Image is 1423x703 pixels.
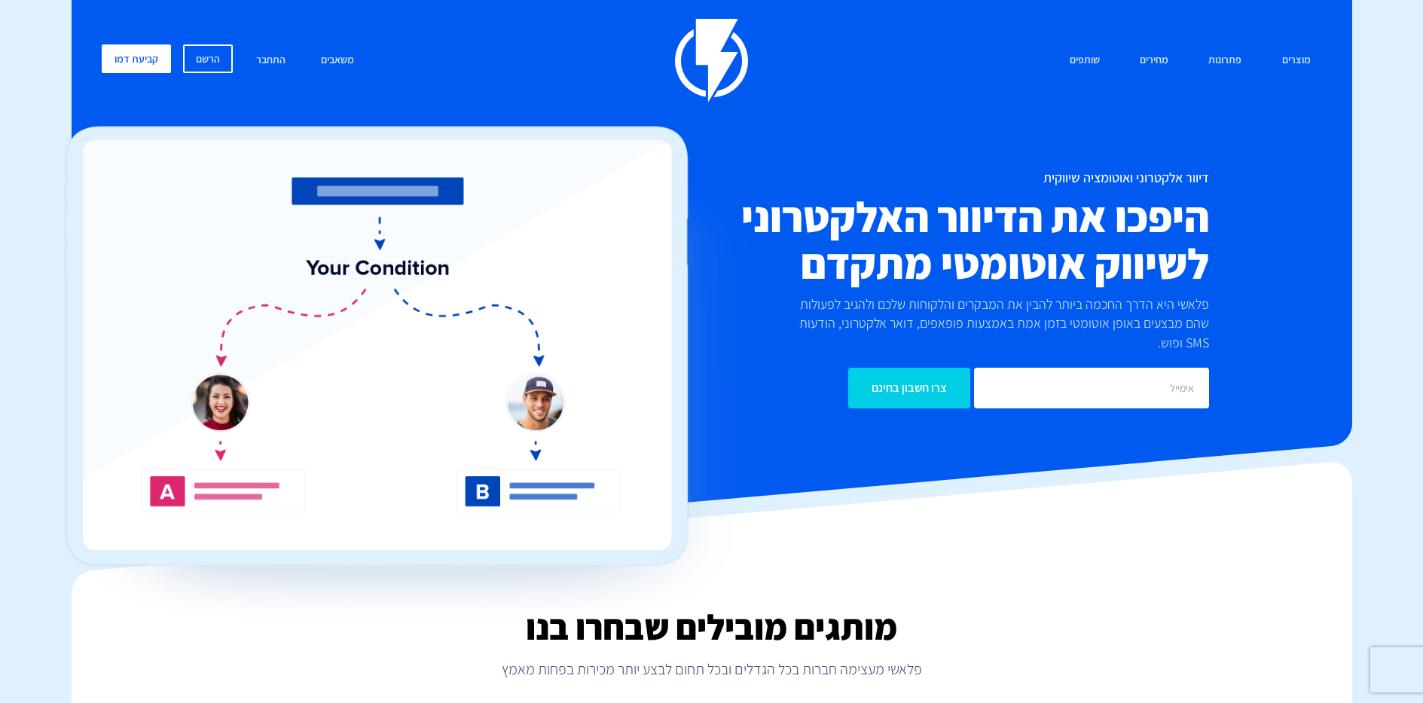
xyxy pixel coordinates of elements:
[621,193,1209,287] h2: היפכו את הדיוור האלקטרוני לשיווק אוטומטי מתקדם
[102,44,171,73] a: קביעת דמו
[1128,44,1180,77] a: מחירים
[1197,44,1253,77] a: פתרונות
[1271,44,1322,77] a: מוצרים
[621,170,1209,185] h1: דיוור אלקטרוני ואוטומציה שיווקית
[183,44,233,73] a: הרשם
[72,608,1352,647] h2: מותגים מובילים שבחרו בנו
[310,44,365,77] a: משאבים
[245,44,297,77] a: התחבר
[848,368,970,408] input: צרו חשבון בחינם
[1058,44,1111,77] a: שותפים
[72,659,1352,680] p: פלאשי מעצימה חברות בכל הגדלים ובכל תחום לבצע יותר מכירות בפחות מאמץ
[774,295,1209,353] p: פלאשי היא הדרך החכמה ביותר להבין את המבקרים והלקוחות שלכם ולהגיב לפעולות שהם מבצעים באופן אוטומטי...
[974,368,1209,408] input: אימייל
